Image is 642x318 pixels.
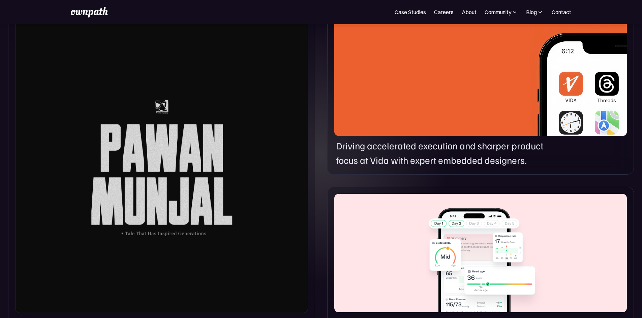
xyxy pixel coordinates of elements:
div: Community [485,8,518,16]
div: Blog [526,8,544,16]
div: Blog [526,8,537,16]
p: Driving accelerated execution and sharper product focus at Vida with expert embedded designers. [336,139,563,168]
a: About [462,8,477,16]
a: Careers [434,8,454,16]
div: Community [485,8,511,16]
a: Case Studies [395,8,426,16]
a: Contact [552,8,571,16]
